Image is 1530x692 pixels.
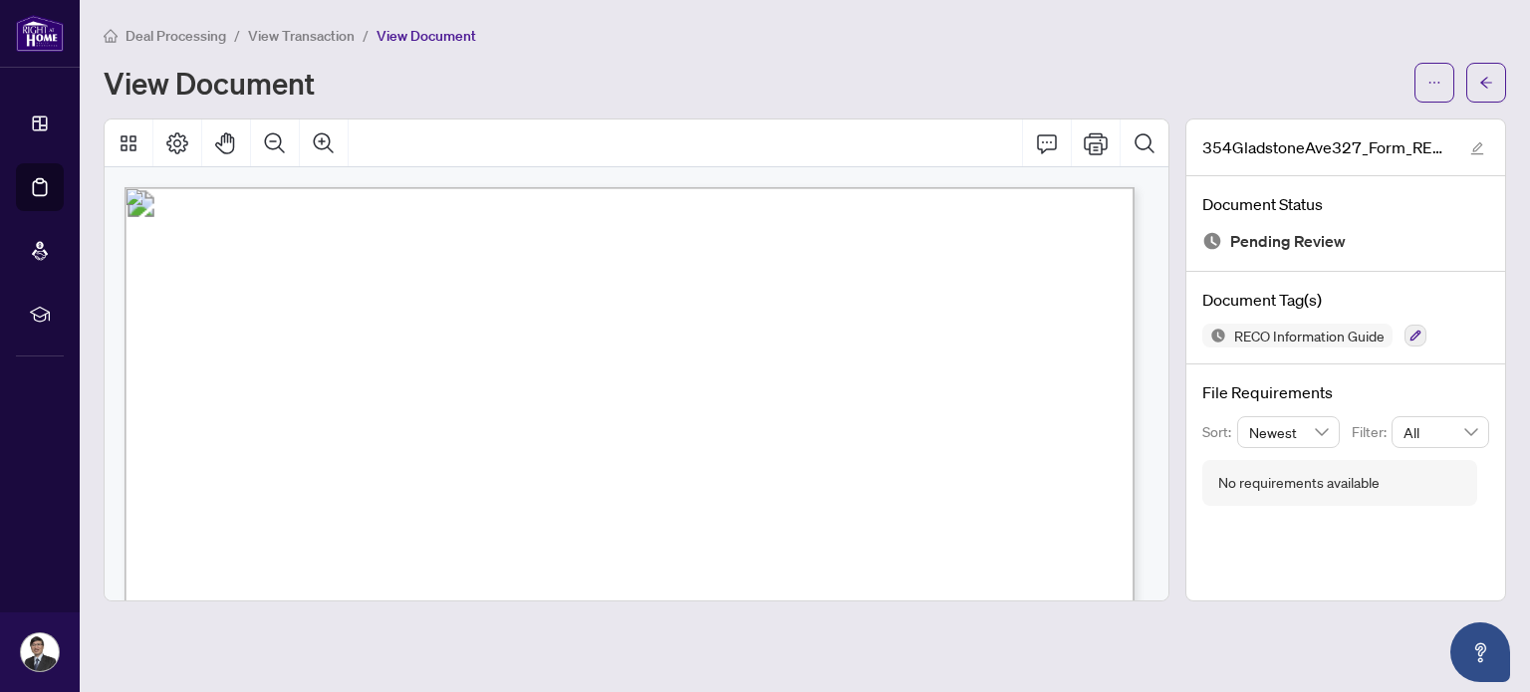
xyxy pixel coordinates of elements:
h4: Document Status [1202,192,1489,216]
p: Sort: [1202,421,1237,443]
span: edit [1470,141,1484,155]
img: Document Status [1202,231,1222,251]
img: logo [16,15,64,52]
span: Deal Processing [126,27,226,45]
img: Profile Icon [21,633,59,671]
button: Open asap [1450,622,1510,682]
h4: File Requirements [1202,380,1489,404]
span: 354GladstoneAve327_Form_RECO_Information_Guide.pdf [1202,135,1451,159]
span: All [1403,417,1477,447]
li: / [363,24,369,47]
span: RECO Information Guide [1226,329,1393,343]
span: arrow-left [1479,76,1493,90]
span: View Transaction [248,27,355,45]
div: No requirements available [1218,472,1380,494]
h1: View Document [104,67,315,99]
span: Newest [1249,417,1329,447]
li: / [234,24,240,47]
span: ellipsis [1427,76,1441,90]
img: Status Icon [1202,324,1226,347]
span: home [104,29,118,43]
p: Filter: [1352,421,1392,443]
span: View Document [377,27,476,45]
h4: Document Tag(s) [1202,288,1489,312]
span: Pending Review [1230,228,1346,255]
